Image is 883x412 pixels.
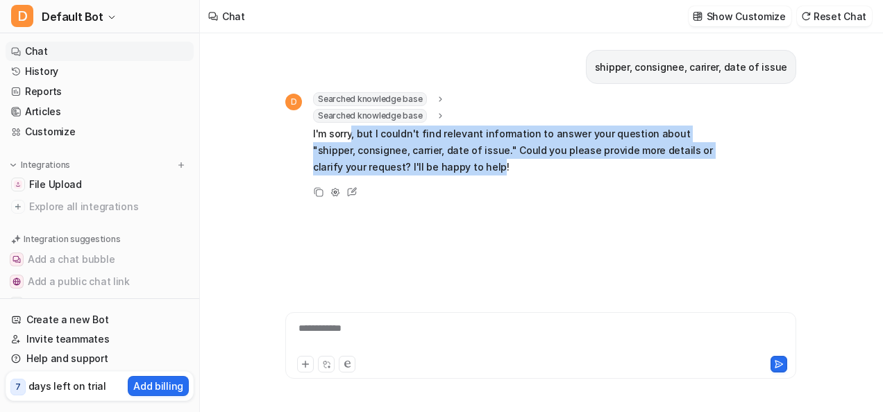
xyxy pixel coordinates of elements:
[11,200,25,214] img: explore all integrations
[6,329,194,349] a: Invite teammates
[707,9,786,24] p: Show Customize
[8,160,18,170] img: expand menu
[689,6,791,26] button: Show Customize
[28,379,106,393] p: days left on trial
[6,197,194,216] a: Explore all integrations
[6,310,194,329] a: Create a new Bot
[6,349,194,368] a: Help and support
[313,92,427,106] span: Searched knowledge base
[285,94,302,110] span: D
[176,160,186,170] img: menu_add.svg
[6,271,194,293] button: Add a public chat linkAdd a public chat link
[313,126,719,175] p: I'm sorry, but I couldn't find relevant information to answer your question about "shipper, consi...
[11,5,33,27] span: D
[24,233,120,246] p: Integration suggestions
[6,62,194,81] a: History
[313,109,427,123] span: Searched knowledge base
[15,381,21,393] p: 7
[6,175,194,194] a: File UploadFile Upload
[42,7,103,26] span: Default Bot
[6,158,74,172] button: Integrations
[693,11,703,22] img: customize
[797,6,872,26] button: Reset Chat
[595,59,787,76] p: shipper, consignee, carirer, date of issue
[6,248,194,271] button: Add a chat bubbleAdd a chat bubble
[12,255,21,264] img: Add a chat bubble
[133,379,183,393] p: Add billing
[29,178,82,191] span: File Upload
[6,293,194,315] button: Add to SlackAdd to Slack
[14,180,22,189] img: File Upload
[6,82,194,101] a: Reports
[6,122,194,141] a: Customize
[29,196,188,218] span: Explore all integrations
[12,277,21,286] img: Add a public chat link
[128,376,189,396] button: Add billing
[6,42,194,61] a: Chat
[222,9,245,24] div: Chat
[21,160,70,171] p: Integrations
[801,11,811,22] img: reset
[6,102,194,121] a: Articles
